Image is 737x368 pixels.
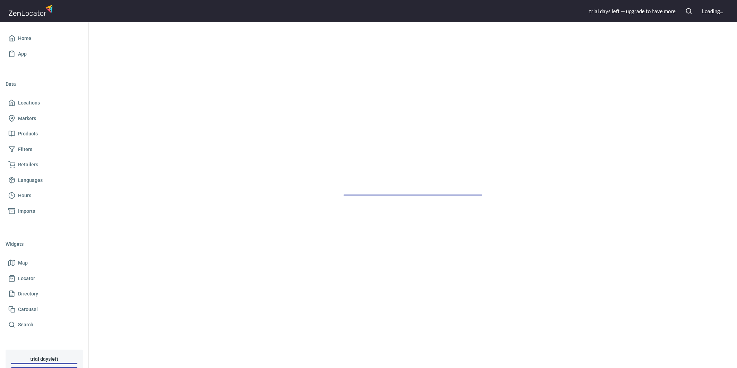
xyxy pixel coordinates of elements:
[589,8,676,15] div: trial day s left — upgrade to have more
[6,142,83,157] a: Filters
[18,290,38,298] span: Directory
[6,255,83,271] a: Map
[6,236,83,252] li: Widgets
[6,95,83,111] a: Locations
[6,271,83,286] a: Locator
[18,129,38,138] span: Products
[18,145,32,154] span: Filters
[18,259,28,267] span: Map
[18,320,33,329] span: Search
[18,191,31,200] span: Hours
[8,3,55,18] img: zenlocator
[6,203,83,219] a: Imports
[18,114,36,123] span: Markers
[6,76,83,92] li: Data
[681,3,696,19] button: Search
[6,173,83,188] a: Languages
[702,8,723,15] div: Loading...
[18,34,31,43] span: Home
[6,188,83,203] a: Hours
[18,99,40,107] span: Locations
[6,302,83,317] a: Carousel
[18,50,27,58] span: App
[6,317,83,333] a: Search
[18,207,35,216] span: Imports
[6,126,83,142] a: Products
[6,111,83,126] a: Markers
[6,31,83,46] a: Home
[18,305,38,314] span: Carousel
[18,176,43,185] span: Languages
[6,46,83,62] a: App
[18,160,38,169] span: Retailers
[6,157,83,173] a: Retailers
[11,355,77,363] h6: trial day s left
[6,286,83,302] a: Directory
[18,274,35,283] span: Locator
